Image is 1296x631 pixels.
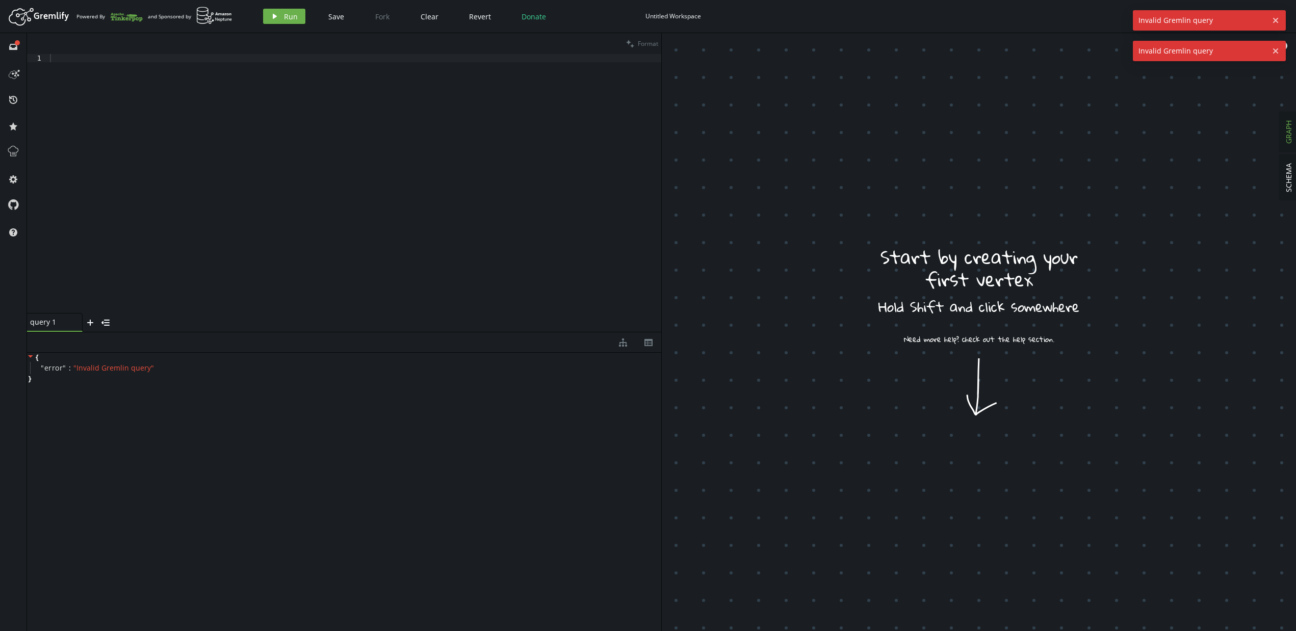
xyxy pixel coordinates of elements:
[41,363,44,373] span: "
[36,353,38,362] span: {
[375,12,390,21] span: Fork
[27,374,31,383] span: }
[44,363,63,373] span: error
[623,33,661,54] button: Format
[522,12,546,21] span: Donate
[73,363,154,373] span: " Invalid Gremlin query "
[148,7,232,26] div: and Sponsored by
[27,54,48,62] div: 1
[1133,41,1268,61] span: Invalid Gremlin query
[469,12,491,21] span: Revert
[328,12,344,21] span: Save
[284,12,298,21] span: Run
[30,318,71,327] span: query 1
[645,12,701,20] div: Untitled Workspace
[76,8,143,25] div: Powered By
[421,12,438,21] span: Clear
[196,7,232,24] img: AWS Neptune
[263,9,305,24] button: Run
[321,9,352,24] button: Save
[63,363,66,373] span: "
[461,9,499,24] button: Revert
[514,9,554,24] button: Donate
[413,9,446,24] button: Clear
[1133,10,1268,31] span: Invalid Gremlin query
[1255,9,1288,24] button: Sign In
[638,39,658,48] span: Format
[69,363,71,373] span: :
[367,9,398,24] button: Fork
[1284,163,1293,192] span: SCHEMA
[1284,120,1293,144] span: GRAPH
